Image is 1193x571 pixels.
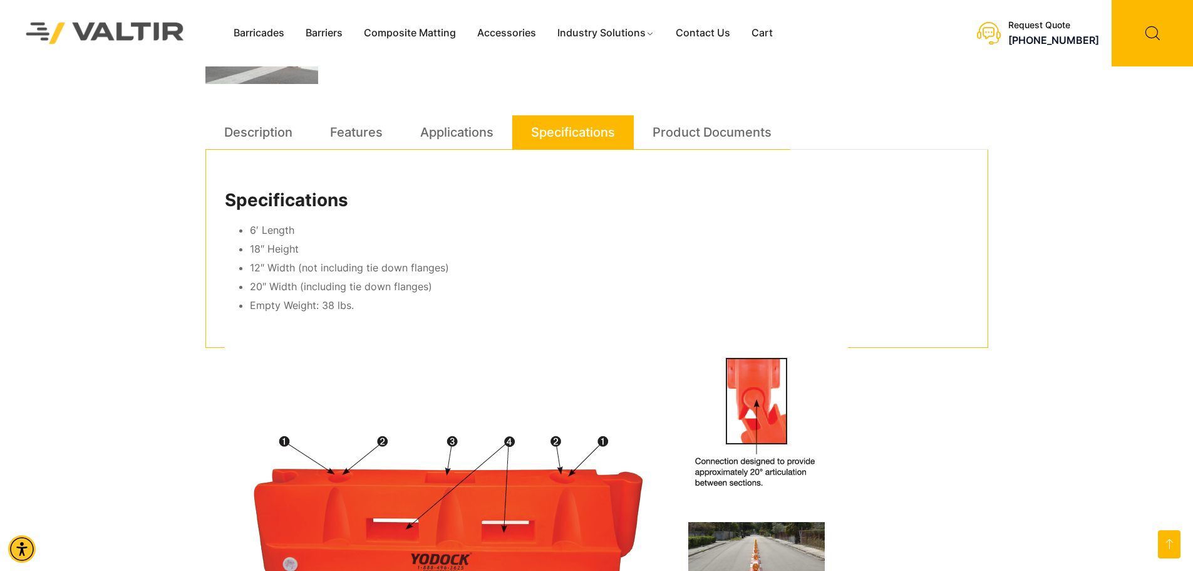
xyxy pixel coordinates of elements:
[547,24,665,43] a: Industry Solutions
[223,24,295,43] a: Barricades
[9,6,201,60] img: Valtir Rentals
[531,115,615,149] a: Specifications
[250,259,969,278] li: 12″ Width (not including tie down flanges)
[250,240,969,259] li: 18″ Height
[665,24,741,43] a: Contact Us
[250,296,969,315] li: Empty Weight: 38 lbs.
[1008,34,1099,46] a: call (888) 496-3625
[653,115,772,149] a: Product Documents
[250,221,969,240] li: 6′ Length
[353,24,467,43] a: Composite Matting
[467,24,547,43] a: Accessories
[250,278,969,296] li: 20″ Width (including tie down flanges)
[420,115,493,149] a: Applications
[1008,20,1099,31] div: Request Quote
[295,24,353,43] a: Barriers
[330,115,383,149] a: Features
[741,24,783,43] a: Cart
[224,115,292,149] a: Description
[225,190,969,211] h2: Specifications
[8,535,36,563] div: Accessibility Menu
[1158,530,1180,558] a: Open this option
